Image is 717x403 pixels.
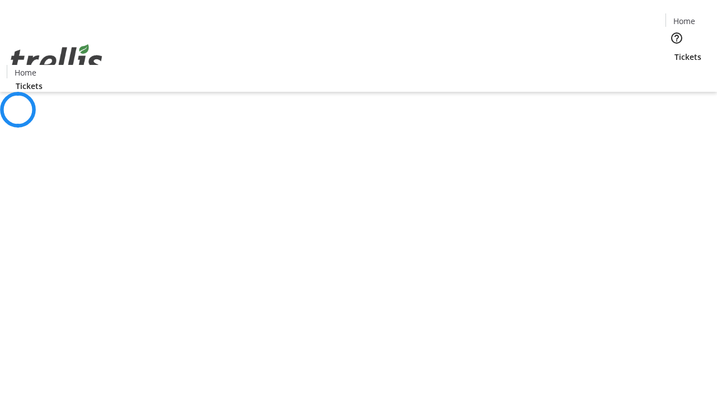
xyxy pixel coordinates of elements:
img: Orient E2E Organization Za7lVJvr3L's Logo [7,32,106,88]
a: Home [7,67,43,78]
span: Home [15,67,36,78]
span: Tickets [674,51,701,63]
span: Home [673,15,695,27]
a: Tickets [665,51,710,63]
a: Home [666,15,702,27]
button: Cart [665,63,688,85]
button: Help [665,27,688,49]
span: Tickets [16,80,43,92]
a: Tickets [7,80,52,92]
